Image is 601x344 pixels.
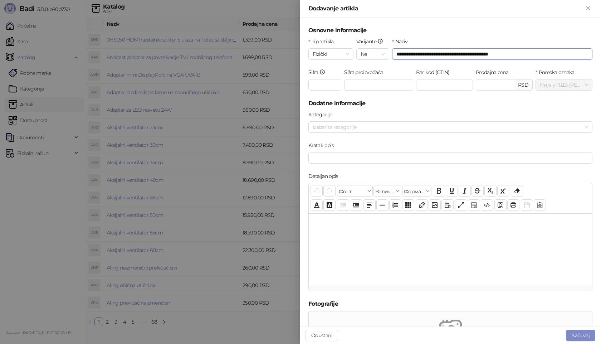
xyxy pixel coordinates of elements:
[337,185,373,197] button: Фонт
[441,199,454,211] button: Видео
[344,68,388,76] label: Šifra proizvođača
[308,111,337,118] label: Kategorije
[313,49,349,59] span: Fizički
[392,38,412,45] label: Naziv
[337,199,349,211] button: Извлачење
[536,68,579,76] label: Poreska oznaka
[521,199,533,211] button: Сачувај
[308,172,343,180] label: Detaljan opis
[363,199,376,211] button: Поравнање
[392,48,592,60] input: Naziv
[468,199,480,211] button: Прикажи блокове
[311,199,323,211] button: Боја текста
[416,68,454,76] label: Bar kod (GTIN)
[484,185,497,197] button: Индексирано
[402,199,414,211] button: Табела
[311,185,323,197] button: Поврати
[323,199,336,211] button: Боја позадине
[433,185,445,197] button: Подебљано
[476,68,513,76] label: Prodajna cena
[306,330,338,341] button: Odustani
[497,185,509,197] button: Експонент
[344,79,413,91] input: Šifra proizvođača
[507,199,519,211] button: Штампај
[416,79,473,91] input: Bar kod (GTIN)
[446,185,458,197] button: Подвучено
[584,4,592,13] button: Zatvori
[356,38,388,45] label: Varijante
[566,330,595,341] button: Sačuvaj
[459,185,471,197] button: Искошено
[308,152,592,164] input: Kratak opis
[540,79,588,90] span: Није у ПДВ - [PERSON_NAME] ( 0,00 %)
[429,199,441,211] button: Слика
[416,199,428,211] button: Веза
[373,185,401,197] button: Величина
[376,199,389,211] button: Хоризонтална линија
[511,185,523,197] button: Уклони формат
[481,199,493,211] button: Приказ кода
[471,185,484,197] button: Прецртано
[455,199,467,211] button: Приказ преко целог екрана
[323,185,336,197] button: Понови
[402,185,431,197] button: Формати
[514,79,533,91] div: RSD
[494,199,507,211] button: Преглед
[534,199,546,211] button: Шаблон
[308,68,330,76] label: Šifra
[389,199,401,211] button: Листа
[308,26,592,35] h5: Osnovne informacije
[308,4,584,13] div: Dodavanje artikla
[308,38,338,45] label: Tip artikla
[361,49,385,59] span: Ne
[439,317,462,340] img: empty
[350,199,362,211] button: Увлачење
[308,141,338,149] label: Kratak opis
[308,99,592,108] h5: Dodatne informacije
[308,300,592,308] h5: Fotografije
